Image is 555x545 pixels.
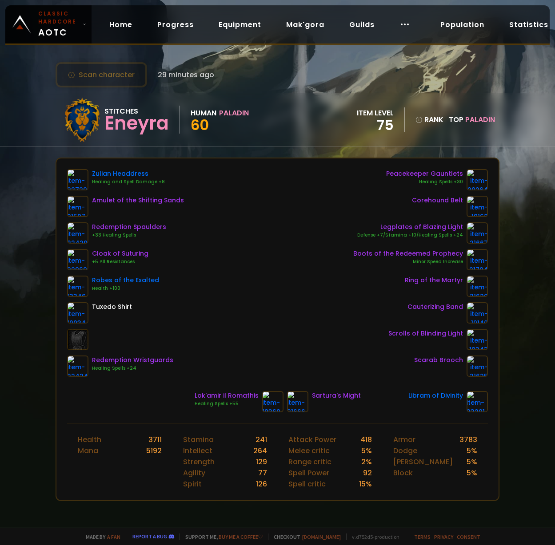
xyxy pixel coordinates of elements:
[191,108,216,119] div: Human
[67,355,88,377] img: item-22424
[360,434,372,445] div: 418
[393,434,415,445] div: Armor
[195,400,259,407] div: Healing Spells +55
[67,302,88,324] img: item-10034
[467,329,488,350] img: item-19343
[92,178,165,186] div: Healing and Spell Damage +8
[183,434,214,445] div: Stamina
[56,62,147,87] button: Scan character
[183,445,212,456] div: Intellect
[288,456,331,467] div: Range critic
[78,445,98,456] div: Mana
[102,16,140,34] a: Home
[408,391,463,400] div: Libram of Divinity
[288,434,336,445] div: Attack Power
[467,456,477,467] div: 5 %
[92,222,166,232] div: Redemption Spaulders
[405,276,463,285] div: Ring of the Martyr
[393,456,453,467] div: [PERSON_NAME]
[467,249,488,270] img: item-21704
[158,69,214,80] span: 29 minutes ago
[67,196,88,217] img: item-21507
[132,533,167,540] a: Report a bug
[386,178,463,186] div: Healing Spells +30
[467,467,477,478] div: 5 %
[183,467,205,478] div: Agility
[262,391,283,412] img: item-19360
[67,169,88,190] img: item-22720
[258,467,267,478] div: 77
[183,456,215,467] div: Strength
[78,434,101,445] div: Health
[92,365,173,372] div: Healing Spells +24
[459,434,477,445] div: 3783
[67,249,88,270] img: item-22960
[393,445,417,456] div: Dodge
[256,456,267,467] div: 129
[146,445,162,456] div: 5192
[388,329,463,338] div: Scrolls of Blinding Light
[191,115,209,135] span: 60
[412,196,463,205] div: Corehound Belt
[107,533,120,540] a: a fan
[288,445,330,456] div: Melee critic
[92,232,166,239] div: +33 Healing Spells
[92,302,132,312] div: Tuxedo Shirt
[467,196,488,217] img: item-19162
[467,391,488,412] img: item-23201
[353,249,463,258] div: Boots of the Redeemed Prophecy
[457,533,480,540] a: Consent
[92,169,165,178] div: Zulian Headdress
[288,478,326,490] div: Spell critic
[467,445,477,456] div: 5 %
[104,117,169,130] div: Eneyra
[180,533,263,540] span: Support me,
[287,391,308,412] img: item-21666
[302,533,341,540] a: [DOMAIN_NAME]
[212,16,268,34] a: Equipment
[357,222,463,232] div: Legplates of Blazing Light
[256,478,267,490] div: 126
[467,302,488,324] img: item-19140
[433,16,491,34] a: Population
[465,115,495,125] span: Paladin
[92,258,148,265] div: +5 All Resistances
[414,533,431,540] a: Terms
[449,115,495,126] div: Top
[363,467,372,478] div: 92
[80,533,120,540] span: Made by
[92,196,184,205] div: Amulet of the Shifting Sands
[312,391,361,400] div: Sartura's Might
[268,533,341,540] span: Checkout
[38,10,79,39] span: AOTC
[104,106,169,117] div: Stitches
[195,391,259,400] div: Lok'amir il Romathis
[359,478,372,490] div: 15 %
[38,10,79,26] small: Classic Hardcore
[393,467,413,478] div: Block
[279,16,331,34] a: Mak'gora
[92,355,173,365] div: Redemption Wristguards
[467,169,488,190] img: item-20264
[407,302,463,312] div: Cauterizing Band
[148,434,162,445] div: 3711
[346,533,399,540] span: v. d752d5 - production
[67,276,88,297] img: item-13346
[361,445,372,456] div: 5 %
[183,478,202,490] div: Spirit
[92,276,159,285] div: Robes of the Exalted
[253,445,267,456] div: 264
[92,285,159,292] div: Health +100
[467,222,488,244] img: item-21667
[415,115,443,126] div: rank
[386,169,463,178] div: Peacekeeper Gauntlets
[434,533,453,540] a: Privacy
[219,108,249,119] div: Paladin
[288,467,329,478] div: Spell Power
[256,434,267,445] div: 241
[357,232,463,239] div: Defense +7/Stamina +10/Healing Spells +24
[353,258,463,265] div: Minor Speed Increase
[357,119,394,132] div: 75
[92,249,148,258] div: Cloak of Suturing
[150,16,201,34] a: Progress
